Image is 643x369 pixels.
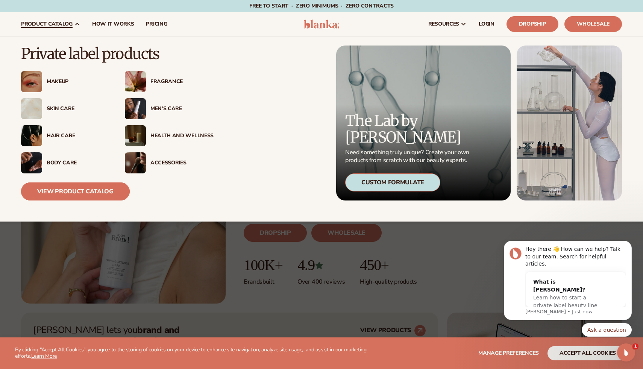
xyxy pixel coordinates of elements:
span: How It Works [92,21,134,27]
img: Male holding moisturizer bottle. [125,98,146,119]
img: Candles and incense on table. [125,125,146,146]
a: Female with glitter eye makeup. Makeup [21,71,110,92]
a: Microscopic product formula. The Lab by [PERSON_NAME] Need something truly unique? Create your ow... [336,46,511,200]
span: LOGIN [479,21,494,27]
a: Female hair pulled back with clips. Hair Care [21,125,110,146]
iframe: Intercom live chat [617,343,635,361]
div: Health And Wellness [150,133,214,139]
img: Female with makeup brush. [125,152,146,173]
span: resources [428,21,459,27]
button: Manage preferences [478,346,539,360]
a: resources [422,12,473,36]
div: Skin Care [47,106,110,112]
div: Hair Care [47,133,110,139]
img: logo [304,20,340,29]
span: Free to start · ZERO minimums · ZERO contracts [249,2,394,9]
span: pricing [146,21,167,27]
div: Fragrance [150,79,214,85]
div: Makeup [47,79,110,85]
a: Female with makeup brush. Accessories [125,152,214,173]
a: Pink blooming flower. Fragrance [125,71,214,92]
p: Need something truly unique? Create your own products from scratch with our beauty experts. [345,149,472,164]
a: Dropship [507,16,558,32]
a: product catalog [15,12,86,36]
div: Accessories [150,160,214,166]
a: LOGIN [473,12,500,36]
a: Cream moisturizer swatch. Skin Care [21,98,110,119]
img: Female hair pulled back with clips. [21,125,42,146]
iframe: Intercom notifications message [493,239,643,365]
img: Female with glitter eye makeup. [21,71,42,92]
img: Male hand applying moisturizer. [21,152,42,173]
a: Learn More [31,352,57,360]
img: Cream moisturizer swatch. [21,98,42,119]
p: By clicking "Accept All Cookies", you agree to the storing of cookies on your device to enhance s... [15,347,379,360]
a: Wholesale [564,16,622,32]
a: Candles and incense on table. Health And Wellness [125,125,214,146]
a: View Product Catalog [21,182,130,200]
p: The Lab by [PERSON_NAME] [345,112,472,146]
div: Body Care [47,160,110,166]
span: 1 [632,343,638,349]
span: Manage preferences [478,349,539,357]
a: How It Works [86,12,140,36]
img: Female in lab with equipment. [517,46,622,200]
a: Male hand applying moisturizer. Body Care [21,152,110,173]
a: pricing [140,12,173,36]
p: Private label products [21,46,214,62]
img: Pink blooming flower. [125,71,146,92]
span: product catalog [21,21,73,27]
div: Custom Formulate [345,173,440,191]
a: Male holding moisturizer bottle. Men’s Care [125,98,214,119]
div: Men’s Care [150,106,214,112]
